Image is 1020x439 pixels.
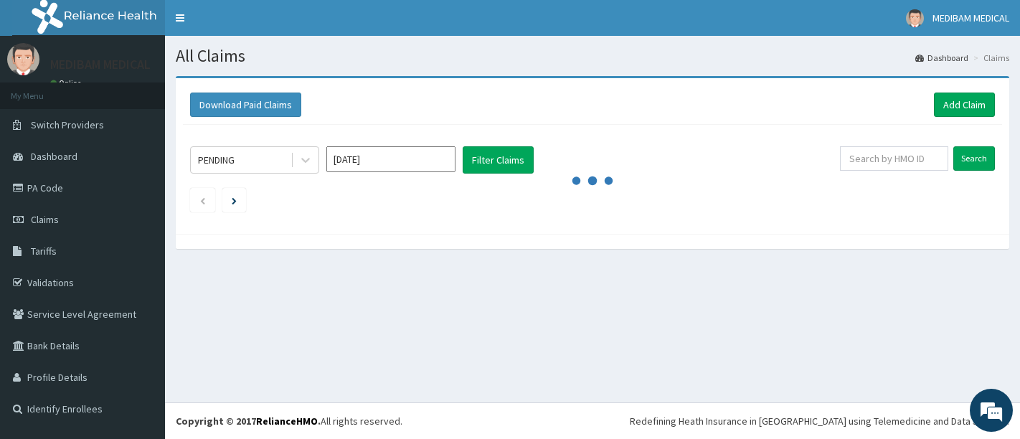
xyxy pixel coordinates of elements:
a: Online [50,78,85,88]
svg: audio-loading [571,159,614,202]
span: Claims [31,213,59,226]
a: Dashboard [915,52,968,64]
span: MEDIBAM MEDICAL [932,11,1009,24]
img: User Image [7,43,39,75]
footer: All rights reserved. [165,402,1020,439]
h1: All Claims [176,47,1009,65]
a: Next page [232,194,237,207]
div: PENDING [198,153,235,167]
span: Dashboard [31,150,77,163]
input: Select Month and Year [326,146,455,172]
span: Tariffs [31,245,57,258]
p: MEDIBAM MEDICAL [50,58,151,71]
li: Claims [970,52,1009,64]
img: User Image [906,9,924,27]
button: Download Paid Claims [190,93,301,117]
div: Redefining Heath Insurance in [GEOGRAPHIC_DATA] using Telemedicine and Data Science! [630,414,1009,428]
a: Previous page [199,194,206,207]
input: Search [953,146,995,171]
span: Switch Providers [31,118,104,131]
strong: Copyright © 2017 . [176,415,321,428]
button: Filter Claims [463,146,534,174]
a: RelianceHMO [256,415,318,428]
input: Search by HMO ID [840,146,948,171]
a: Add Claim [934,93,995,117]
